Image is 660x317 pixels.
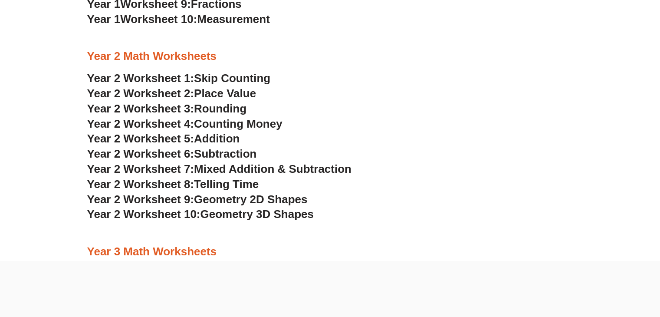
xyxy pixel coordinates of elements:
span: Year 2 Worksheet 6: [87,147,194,160]
span: Year 2 Worksheet 4: [87,117,194,130]
span: Skip Counting [194,72,270,85]
span: Measurement [197,13,270,26]
span: Geometry 3D Shapes [200,208,313,221]
a: Year 2 Worksheet 10:Geometry 3D Shapes [87,208,314,221]
a: Year 2 Worksheet 1:Skip Counting [87,72,271,85]
h3: Year 2 Math Worksheets [87,49,573,64]
a: Year 2 Worksheet 7:Mixed Addition & Subtraction [87,162,351,175]
span: Year 2 Worksheet 2: [87,87,194,100]
a: Year 2 Worksheet 5:Addition [87,132,240,145]
span: Year 2 Worksheet 5: [87,132,194,145]
span: Mixed Addition & Subtraction [194,162,351,175]
a: Year 2 Worksheet 8:Telling Time [87,178,259,191]
a: Year 1Worksheet 10:Measurement [87,13,270,26]
a: Year 2 Worksheet 6:Subtraction [87,147,257,160]
span: Year 2 Worksheet 8: [87,178,194,191]
span: Year 2 Worksheet 3: [87,102,194,115]
iframe: Chat Widget [516,219,660,317]
span: Telling Time [194,178,259,191]
span: Year 2 Worksheet 7: [87,162,194,175]
a: Year 2 Worksheet 2:Place Value [87,87,256,100]
iframe: Advertisement [112,261,548,315]
h3: Year 3 Math Worksheets [87,244,573,259]
span: Year 2 Worksheet 10: [87,208,200,221]
span: Counting Money [194,117,282,130]
span: Worksheet 10: [120,13,197,26]
a: Year 2 Worksheet 3:Rounding [87,102,247,115]
span: Geometry 2D Shapes [194,193,307,206]
span: Addition [194,132,240,145]
span: Rounding [194,102,246,115]
a: Year 2 Worksheet 4:Counting Money [87,117,282,130]
a: Year 2 Worksheet 9:Geometry 2D Shapes [87,193,308,206]
span: Year 2 Worksheet 1: [87,72,194,85]
span: Place Value [194,87,256,100]
span: Year 2 Worksheet 9: [87,193,194,206]
span: Subtraction [194,147,256,160]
